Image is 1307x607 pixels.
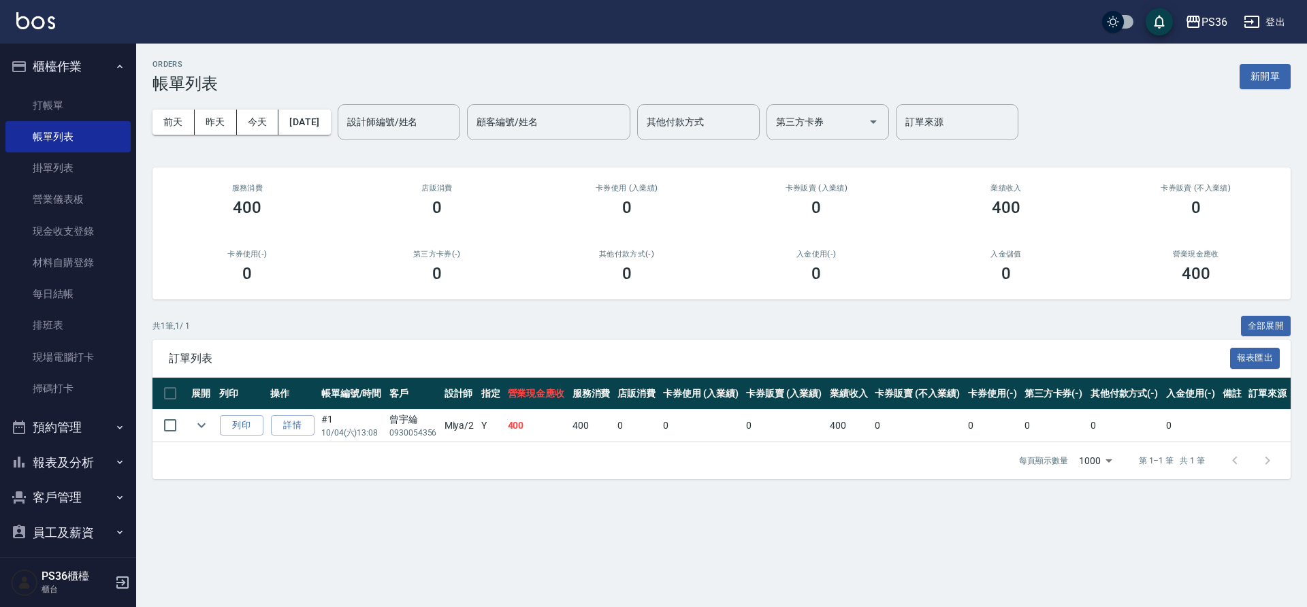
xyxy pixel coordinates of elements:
th: 店販消費 [614,378,660,410]
td: #1 [318,410,386,442]
button: 今天 [237,110,279,135]
button: 客戶管理 [5,480,131,515]
th: 卡券使用 (入業績) [660,378,743,410]
button: 新開單 [1240,64,1291,89]
img: Person [11,569,38,596]
a: 報表匯出 [1230,351,1280,364]
th: 備註 [1219,378,1245,410]
h2: 入金儲值 [928,250,1085,259]
a: 現金收支登錄 [5,216,131,247]
p: 櫃台 [42,583,111,595]
img: Logo [16,12,55,29]
button: 登出 [1238,10,1291,35]
td: 0 [614,410,660,442]
button: 櫃檯作業 [5,49,131,84]
h3: 0 [1191,198,1201,217]
td: 0 [965,410,1021,442]
th: 指定 [478,378,504,410]
h3: 0 [1001,264,1011,283]
span: 訂單列表 [169,352,1230,365]
th: 卡券販賣 (不入業績) [871,378,964,410]
th: 訂單來源 [1245,378,1291,410]
th: 帳單編號/時間 [318,378,386,410]
td: 0 [1021,410,1087,442]
th: 展開 [188,378,216,410]
button: 報表匯出 [1230,348,1280,369]
div: 曾宇綸 [389,412,438,427]
p: 第 1–1 筆 共 1 筆 [1139,455,1205,467]
td: 0 [1163,410,1219,442]
a: 每日結帳 [5,278,131,310]
button: PS36 [1180,8,1233,36]
h2: ORDERS [152,60,218,69]
p: 共 1 筆, 1 / 1 [152,320,190,332]
h2: 卡券使用(-) [169,250,326,259]
button: 商品管理 [5,550,131,585]
h2: 業績收入 [928,184,1085,193]
a: 掛單列表 [5,152,131,184]
a: 新開單 [1240,69,1291,82]
h3: 0 [811,264,821,283]
th: 業績收入 [826,378,872,410]
a: 排班表 [5,310,131,341]
th: 設計師 [441,378,479,410]
h3: 0 [432,198,442,217]
button: 列印 [220,415,263,436]
a: 材料自購登錄 [5,247,131,278]
a: 現場電腦打卡 [5,342,131,373]
td: 400 [504,410,569,442]
th: 第三方卡券(-) [1021,378,1087,410]
button: 預約管理 [5,410,131,445]
h5: PS36櫃檯 [42,570,111,583]
h3: 0 [432,264,442,283]
th: 操作 [267,378,318,410]
button: Open [862,111,884,133]
h2: 其他付款方式(-) [548,250,705,259]
h2: 第三方卡券(-) [359,250,516,259]
th: 客戶 [386,378,441,410]
a: 打帳單 [5,90,131,121]
h3: 400 [992,198,1020,217]
td: Miya /2 [441,410,479,442]
div: 1000 [1074,442,1117,479]
button: [DATE] [278,110,330,135]
button: 全部展開 [1241,316,1291,337]
h2: 卡券販賣 (不入業績) [1117,184,1274,193]
td: 0 [743,410,826,442]
th: 營業現金應收 [504,378,569,410]
h2: 卡券使用 (入業績) [548,184,705,193]
h3: 0 [242,264,252,283]
th: 其他付款方式(-) [1087,378,1163,410]
h3: 0 [811,198,821,217]
a: 營業儀表板 [5,184,131,215]
button: 昨天 [195,110,237,135]
button: save [1146,8,1173,35]
a: 詳情 [271,415,314,436]
td: 0 [660,410,743,442]
a: 掃碼打卡 [5,373,131,404]
h2: 店販消費 [359,184,516,193]
button: 報表及分析 [5,445,131,480]
th: 列印 [216,378,267,410]
th: 入金使用(-) [1163,378,1219,410]
button: expand row [191,415,212,436]
td: 0 [1087,410,1163,442]
p: 0930054356 [389,427,438,439]
th: 卡券使用(-) [965,378,1021,410]
h2: 營業現金應收 [1117,250,1274,259]
div: PS36 [1201,14,1227,31]
th: 服務消費 [569,378,615,410]
button: 員工及薪資 [5,515,131,551]
h3: 服務消費 [169,184,326,193]
th: 卡券販賣 (入業績) [743,378,826,410]
h3: 帳單列表 [152,74,218,93]
td: 400 [569,410,615,442]
h2: 卡券販賣 (入業績) [738,184,895,193]
td: Y [478,410,504,442]
h3: 400 [1182,264,1210,283]
h3: 0 [622,198,632,217]
p: 每頁顯示數量 [1019,455,1068,467]
h3: 400 [233,198,261,217]
button: 前天 [152,110,195,135]
p: 10/04 (六) 13:08 [321,427,383,439]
